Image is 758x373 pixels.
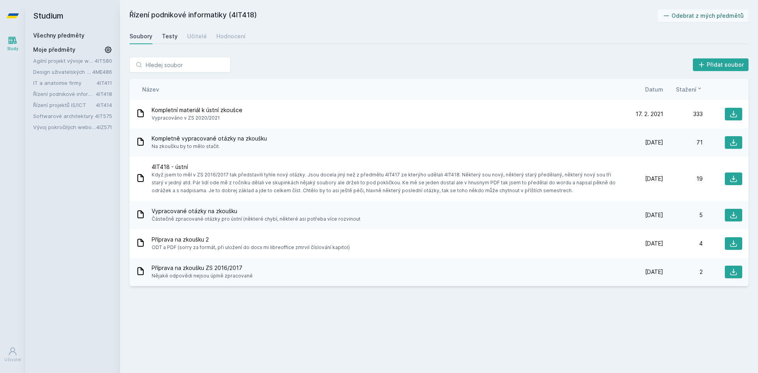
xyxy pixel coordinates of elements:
[663,211,703,219] div: 5
[152,171,621,195] span: Když jsem to měl v ZS 2016/2017 tak představili tyhle nový otázky. Jsou docela jiný než z předmět...
[216,32,246,40] div: Hodnocení
[162,28,178,44] a: Testy
[2,32,24,56] a: Study
[216,28,246,44] a: Hodnocení
[129,32,152,40] div: Soubory
[33,79,97,87] a: IT a anatomie firmy
[33,90,96,98] a: Řízení podnikové informatiky
[96,124,112,130] a: 4IZ571
[187,32,207,40] div: Učitelé
[33,123,96,131] a: Vývoj pokročilých webových aplikací v PHP
[2,343,24,367] a: Uživatel
[663,110,703,118] div: 333
[645,240,663,247] span: [DATE]
[162,32,178,40] div: Testy
[152,106,242,114] span: Kompletní materiál k ústní zkoušce
[693,58,749,71] button: Přidat soubor
[96,91,112,97] a: 4IT418
[645,139,663,146] span: [DATE]
[142,85,159,94] button: Název
[4,357,21,363] div: Uživatel
[129,9,658,22] h2: Řízení podnikové informatiky (4IT418)
[97,80,112,86] a: 4IT411
[33,112,95,120] a: Softwarové architektury
[663,268,703,276] div: 2
[96,102,112,108] a: 4IT414
[33,32,84,39] a: Všechny předměty
[95,113,112,119] a: 4IT575
[663,139,703,146] div: 71
[645,211,663,219] span: [DATE]
[152,163,621,171] span: 4IT418 - ústní
[658,9,749,22] button: Odebrat z mých předmětů
[152,272,253,280] span: Nějaké odpovědi nejsou úplně zpracované
[663,240,703,247] div: 4
[33,46,75,54] span: Moje předměty
[645,268,663,276] span: [DATE]
[152,142,267,150] span: Na zkoušku by to mělo stačit.
[152,215,360,223] span: Částečně zpracované otázky pro ústní (některé chybí, některé asi potřeba více rozvinout
[152,135,267,142] span: Kompletně vypracované otázky na zkoušku
[33,57,95,65] a: Agilní projekt vývoje webové aplikace
[95,58,112,64] a: 4IT580
[129,57,231,73] input: Hledej soubor
[663,175,703,183] div: 19
[152,114,242,122] span: Vypracováno v ZS 2020/2021
[152,264,253,272] span: Příprava na zkoušku ZS 2016/2017
[676,85,703,94] button: Stažení
[33,68,92,76] a: Design uživatelských rozhraní
[152,244,350,251] span: ODT a PDF (sorry za formát, při uložení do docx mi libreoffice zmrvil číslování kapitol)
[152,236,350,244] span: Příprava na zkoušku 2
[152,207,360,215] span: Vypracované otázky na zkoušku
[636,110,663,118] span: 17. 2. 2021
[676,85,696,94] span: Stažení
[645,175,663,183] span: [DATE]
[7,46,19,52] div: Study
[645,85,663,94] button: Datum
[129,28,152,44] a: Soubory
[33,101,96,109] a: Řízení projektů IS/ICT
[92,69,112,75] a: 4ME486
[187,28,207,44] a: Učitelé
